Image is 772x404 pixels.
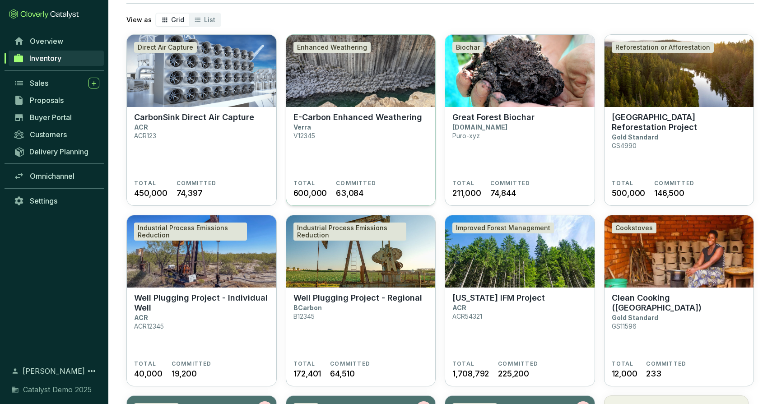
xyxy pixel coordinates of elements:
[30,96,64,105] span: Proposals
[177,187,203,199] span: 74,397
[9,51,104,66] a: Inventory
[452,180,474,187] span: TOTAL
[452,223,554,233] div: Improved Forest Management
[127,35,276,107] img: CarbonSink Direct Air Capture
[452,132,480,139] p: Puro-xyz
[293,112,422,122] p: E-Carbon Enhanced Weathering
[490,180,530,187] span: COMMITTED
[452,123,507,131] p: [DOMAIN_NAME]
[134,132,156,139] p: ACR123
[452,312,482,320] p: ACR54321
[293,293,422,303] p: Well Plugging Project - Regional
[23,366,85,376] span: [PERSON_NAME]
[134,223,247,241] div: Industrial Process Emissions Reduction
[330,367,355,380] span: 64,510
[172,360,212,367] span: COMMITTED
[293,42,371,53] div: Enhanced Weathering
[445,34,595,206] a: Great Forest BiocharBiocharGreat Forest Biochar[DOMAIN_NAME]Puro-xyzTOTAL211,000COMMITTED74,844
[293,123,311,131] p: Verra
[293,312,315,320] p: B12345
[452,187,481,199] span: 211,000
[9,93,104,108] a: Proposals
[30,130,67,139] span: Customers
[177,180,217,187] span: COMMITTED
[172,367,197,380] span: 19,200
[9,193,104,209] a: Settings
[9,127,104,142] a: Customers
[612,293,747,313] p: Clean Cooking ([GEOGRAPHIC_DATA])
[612,314,658,321] p: Gold Standard
[612,42,714,53] div: Reforestation or Afforestation
[612,180,634,187] span: TOTAL
[286,35,436,107] img: E-Carbon Enhanced Weathering
[30,37,63,46] span: Overview
[134,367,163,380] span: 40,000
[498,367,529,380] span: 225,200
[126,15,152,24] p: View as
[604,215,754,386] a: Clean Cooking (Zambia)CookstovesClean Cooking ([GEOGRAPHIC_DATA])Gold StandardGS11596TOTAL12,000C...
[204,16,215,23] span: List
[612,322,637,330] p: GS11596
[336,187,363,199] span: 63,084
[127,215,276,288] img: Well Plugging Project - Individual Well
[452,112,535,122] p: Great Forest Biochar
[134,360,156,367] span: TOTAL
[293,304,322,311] p: BCarbon
[9,33,104,49] a: Overview
[29,54,61,63] span: Inventory
[445,35,595,107] img: Great Forest Biochar
[9,168,104,184] a: Omnichannel
[452,42,484,53] div: Biochar
[605,35,754,107] img: Great Oaks Reforestation Project
[134,322,164,330] p: ACR12345
[612,360,634,367] span: TOTAL
[23,384,92,395] span: Catalyst Demo 2025
[612,223,656,233] div: Cookstoves
[9,110,104,125] a: Buyer Portal
[30,79,48,88] span: Sales
[646,367,661,380] span: 233
[452,367,489,380] span: 1,708,792
[126,34,277,206] a: CarbonSink Direct Air CaptureDirect Air CaptureCarbonSink Direct Air CaptureACRACR123TOTAL450,000...
[134,180,156,187] span: TOTAL
[134,314,148,321] p: ACR
[445,215,595,386] a: Georgia IFM ProjectImproved Forest Management[US_STATE] IFM ProjectACRACR54321TOTAL1,708,792COMMI...
[30,196,57,205] span: Settings
[445,215,595,288] img: Georgia IFM Project
[452,360,474,367] span: TOTAL
[612,367,637,380] span: 12,000
[293,360,316,367] span: TOTAL
[336,180,376,187] span: COMMITTED
[612,133,658,141] p: Gold Standard
[612,187,646,199] span: 500,000
[286,215,436,288] img: Well Plugging Project - Regional
[134,187,167,199] span: 450,000
[612,112,747,132] p: [GEOGRAPHIC_DATA] Reforestation Project
[654,180,694,187] span: COMMITTED
[126,215,277,386] a: Well Plugging Project - Individual WellIndustrial Process Emissions ReductionWell Plugging Projec...
[134,42,197,53] div: Direct Air Capture
[604,34,754,206] a: Great Oaks Reforestation ProjectReforestation or Afforestation[GEOGRAPHIC_DATA] Reforestation Pro...
[134,112,254,122] p: CarbonSink Direct Air Capture
[134,293,269,313] p: Well Plugging Project - Individual Well
[330,360,370,367] span: COMMITTED
[286,215,436,386] a: Well Plugging Project - RegionalIndustrial Process Emissions ReductionWell Plugging Project - Reg...
[612,142,637,149] p: GS4990
[9,144,104,159] a: Delivery Planning
[293,180,316,187] span: TOTAL
[498,360,538,367] span: COMMITTED
[286,34,436,206] a: E-Carbon Enhanced WeatheringEnhanced WeatheringE-Carbon Enhanced WeatheringVerraV12345TOTAL600,00...
[646,360,686,367] span: COMMITTED
[452,293,545,303] p: [US_STATE] IFM Project
[605,215,754,288] img: Clean Cooking (Zambia)
[293,187,327,199] span: 600,000
[30,172,74,181] span: Omnichannel
[293,132,315,139] p: V12345
[654,187,684,199] span: 146,500
[171,16,184,23] span: Grid
[29,147,88,156] span: Delivery Planning
[452,304,466,311] p: ACR
[490,187,516,199] span: 74,844
[134,123,148,131] p: ACR
[9,75,104,91] a: Sales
